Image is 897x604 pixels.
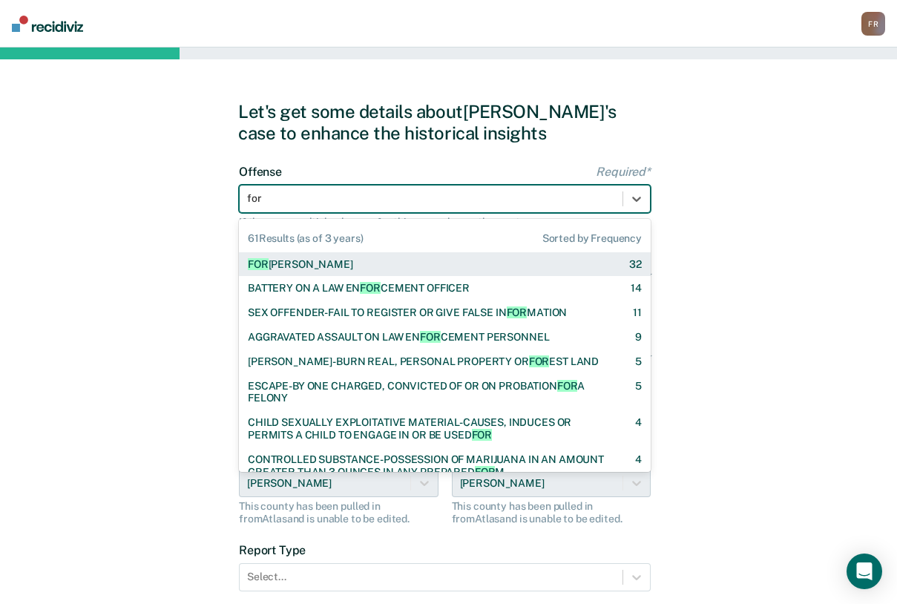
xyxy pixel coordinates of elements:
[633,306,642,319] div: 11
[596,165,651,179] span: Required*
[239,500,438,525] div: This county has been pulled in from Atlas and is unable to be edited.
[248,306,567,319] div: SEX OFFENDER-FAIL TO REGISTER OR GIVE FALSE IN MATION
[529,355,550,367] span: FOR
[635,355,642,368] div: 5
[629,258,642,271] div: 32
[475,466,496,478] span: FOR
[239,165,651,179] label: Offense
[452,500,651,525] div: This county has been pulled in from Atlas and is unable to be edited.
[248,282,470,295] div: BATTERY ON A LAW EN CEMENT OFFICER
[635,380,642,405] div: 5
[360,282,381,294] span: FOR
[238,101,659,144] div: Let's get some details about [PERSON_NAME]'s case to enhance the historical insights
[420,331,441,343] span: FOR
[507,306,528,318] span: FOR
[248,331,549,344] div: AGGRAVATED ASSAULT ON LAW EN CEMENT PERSONNEL
[248,355,599,368] div: [PERSON_NAME]-BURN REAL, PERSONAL PROPERTY OR EST LAND
[239,543,651,557] label: Report Type
[248,232,364,245] span: 61 Results (as of 3 years)
[861,12,885,36] button: FR
[542,232,642,245] span: Sorted by Frequency
[12,16,83,32] img: Recidiviz
[248,453,609,479] div: CONTROLLED SUBSTANCE-POSSESSION OF MARIJUANA IN AN AMOUNT GREATER THAN 3 OUNCES IN ANY PREPARED M
[635,416,642,441] div: 4
[248,416,609,441] div: CHILD SEXUALLY EXPLOITATIVE MATERIAL-CAUSES, INDUCES OR PERMITS A CHILD TO ENGAGE IN OR BE USED
[635,331,642,344] div: 9
[248,258,353,271] div: [PERSON_NAME]
[248,380,609,405] div: ESCAPE-BY ONE CHARGED, CONVICTED OF OR ON PROBATION A FELONY
[631,282,642,295] div: 14
[248,258,269,270] span: FOR
[861,12,885,36] div: F R
[557,380,578,392] span: FOR
[472,429,493,441] span: FOR
[635,453,642,479] div: 4
[847,554,882,589] div: Open Intercom Messenger
[239,216,651,229] div: If there are multiple charges for this case, choose the most severe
